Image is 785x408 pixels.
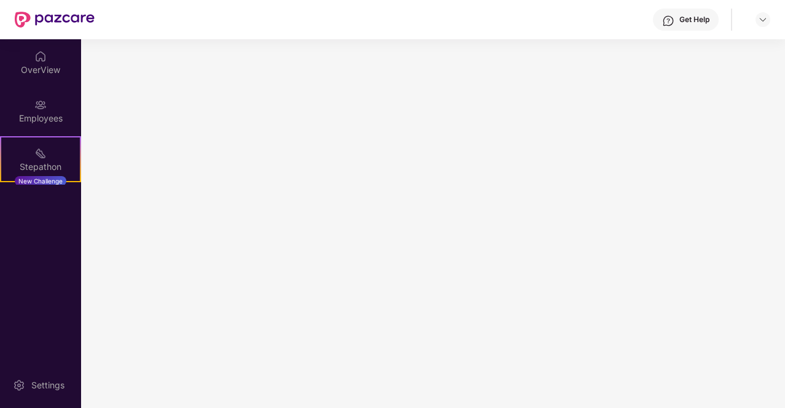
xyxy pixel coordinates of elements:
[28,379,68,391] div: Settings
[15,176,66,186] div: New Challenge
[34,147,47,160] img: svg+xml;base64,PHN2ZyB4bWxucz0iaHR0cDovL3d3dy53My5vcmcvMjAwMC9zdmciIHdpZHRoPSIyMSIgaGVpZ2h0PSIyMC...
[34,50,47,63] img: svg+xml;base64,PHN2ZyBpZD0iSG9tZSIgeG1sbnM9Imh0dHA6Ly93d3cudzMub3JnLzIwMDAvc3ZnIiB3aWR0aD0iMjAiIG...
[1,161,80,173] div: Stepathon
[34,99,47,111] img: svg+xml;base64,PHN2ZyBpZD0iRW1wbG95ZWVzIiB4bWxucz0iaHR0cDovL3d3dy53My5vcmcvMjAwMC9zdmciIHdpZHRoPS...
[15,12,95,28] img: New Pazcare Logo
[758,15,768,25] img: svg+xml;base64,PHN2ZyBpZD0iRHJvcGRvd24tMzJ4MzIiIHhtbG5zPSJodHRwOi8vd3d3LnczLm9yZy8yMDAwL3N2ZyIgd2...
[662,15,674,27] img: svg+xml;base64,PHN2ZyBpZD0iSGVscC0zMngzMiIgeG1sbnM9Imh0dHA6Ly93d3cudzMub3JnLzIwMDAvc3ZnIiB3aWR0aD...
[13,379,25,391] img: svg+xml;base64,PHN2ZyBpZD0iU2V0dGluZy0yMHgyMCIgeG1sbnM9Imh0dHA6Ly93d3cudzMub3JnLzIwMDAvc3ZnIiB3aW...
[679,15,709,25] div: Get Help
